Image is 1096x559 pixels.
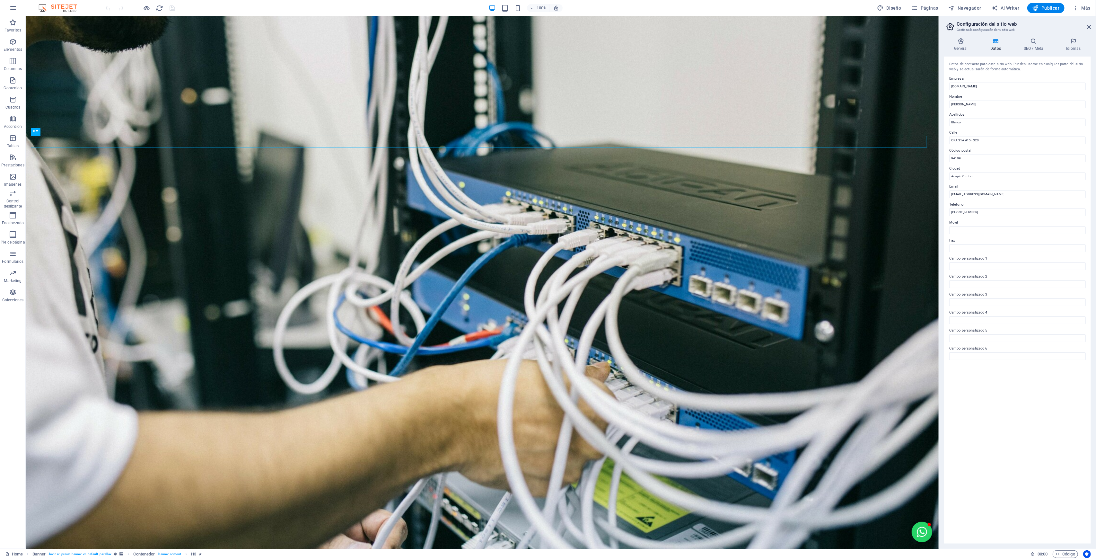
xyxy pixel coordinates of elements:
button: Código [1053,550,1078,558]
p: Marketing [4,278,22,283]
button: reload [156,4,163,12]
span: Haz clic para seleccionar y doble clic para editar [32,550,46,558]
button: Diseño [875,3,904,13]
h4: SEO / Meta [1014,38,1056,51]
i: Al redimensionar, ajustar el nivel de zoom automáticamente para ajustarse al dispositivo elegido. [553,5,559,11]
p: Elementos [4,47,22,52]
h6: Tiempo de la sesión [1031,550,1048,558]
label: Ciudad [949,165,1086,173]
p: Columnas [4,66,22,71]
p: Prestaciones [1,163,24,168]
button: Open chat window [886,506,907,526]
h4: Datos [980,38,1014,51]
i: Este elemento contiene un fondo [119,552,123,556]
button: Más [1070,3,1093,13]
label: Nombre [949,93,1086,101]
div: Diseño (Ctrl+Alt+Y) [875,3,904,13]
span: . banner-content [157,550,181,558]
i: Volver a cargar página [156,4,163,12]
label: Campo personalizado 6 [949,345,1086,352]
button: Navegador [946,3,984,13]
label: Campo personalizado 1 [949,255,1086,262]
button: 100% [527,4,550,12]
span: Código [1056,550,1075,558]
span: Páginas [912,5,938,11]
h4: Idiomas [1056,38,1091,51]
label: Calle [949,129,1086,137]
p: Cuadros [5,105,21,110]
p: Colecciones [2,297,23,303]
span: Navegador [949,5,981,11]
p: Favoritos [4,28,21,33]
nav: breadcrumb [32,550,202,558]
p: Accordion [4,124,22,129]
span: : [1042,552,1043,556]
i: El elemento contiene una animación [199,552,202,556]
a: Haz clic para cancelar la selección y doble clic para abrir páginas [5,550,23,558]
h4: General [944,38,980,51]
span: Diseño [877,5,901,11]
label: Campo personalizado 2 [949,273,1086,280]
label: Fax [949,237,1086,244]
label: Empresa [949,75,1086,83]
h6: 100% [537,4,547,12]
label: Email [949,183,1086,191]
button: Páginas [909,3,941,13]
h2: Configuración del sitio web [957,21,1091,27]
button: Publicar [1027,3,1065,13]
label: Campo personalizado 4 [949,309,1086,316]
label: Código postal [949,147,1086,155]
p: Imágenes [4,182,22,187]
span: Publicar [1032,5,1060,11]
img: Editor Logo [37,4,85,12]
span: AI Writer [992,5,1020,11]
p: Contenido [4,85,22,91]
button: Usercentrics [1083,550,1091,558]
span: 00 00 [1038,550,1048,558]
label: Campo personalizado 5 [949,327,1086,334]
button: AI Writer [989,3,1022,13]
label: Campo personalizado 3 [949,291,1086,298]
p: Tablas [7,143,19,148]
p: Encabezado [2,220,24,226]
span: . banner .preset-banner-v3-default .parallax [48,550,111,558]
h3: Gestiona la configuración de tu sitio web [957,27,1078,33]
label: Teléfono [949,201,1086,209]
label: Móvil [949,219,1086,226]
p: Pie de página [1,240,25,245]
button: Haz clic para salir del modo de previsualización y seguir editando [143,4,151,12]
i: Este elemento es un preajuste personalizable [114,552,117,556]
span: Más [1072,5,1091,11]
label: Apellidos [949,111,1086,119]
span: Haz clic para seleccionar y doble clic para editar [133,550,155,558]
div: Datos de contacto para este sitio web. Pueden usarse en cualquier parte del sitio web y se actual... [949,62,1086,72]
span: Haz clic para seleccionar y doble clic para editar [191,550,196,558]
p: Formularios [2,259,23,264]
